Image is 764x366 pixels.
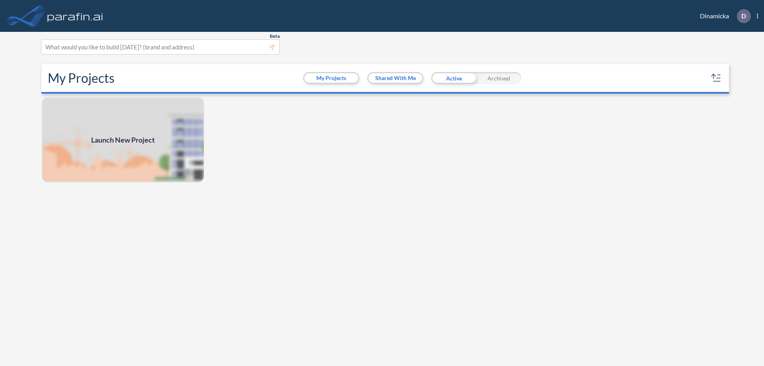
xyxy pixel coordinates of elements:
[741,12,746,20] p: D
[91,135,155,145] span: Launch New Project
[304,73,358,83] button: My Projects
[41,97,205,183] img: add
[710,72,723,84] button: sort
[368,73,422,83] button: Shared With Me
[41,97,205,183] a: Launch New Project
[270,33,280,39] span: Beta
[476,72,521,84] div: Archived
[46,8,105,24] img: logo
[688,9,758,23] div: Dinamicka
[431,72,476,84] div: Active
[48,70,115,86] h2: My Projects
